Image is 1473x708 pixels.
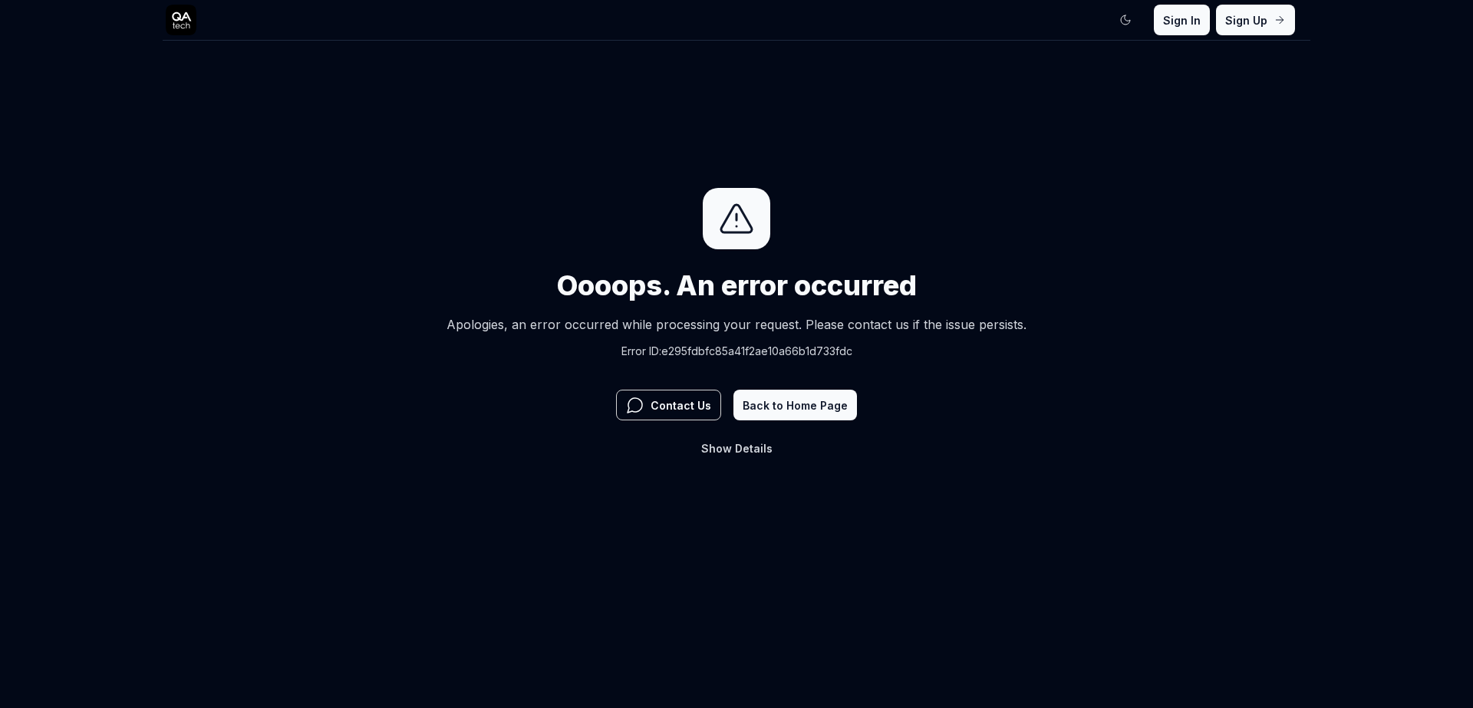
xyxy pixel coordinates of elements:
button: Sign In [1154,5,1210,35]
h1: Oooops. An error occurred [447,265,1026,306]
button: Show Details [692,433,782,463]
button: Contact Us [616,390,721,420]
p: Error ID: e295fdbfc85a41f2ae10a66b1d733fdc [447,343,1026,359]
span: Show [701,442,732,455]
p: Apologies, an error occurred while processing your request. Please contact us if the issue persists. [447,315,1026,334]
button: Sign Up [1216,5,1295,35]
span: Sign In [1163,12,1201,28]
button: Back to Home Page [733,390,857,420]
span: Details [735,442,773,455]
span: Sign Up [1225,12,1267,28]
